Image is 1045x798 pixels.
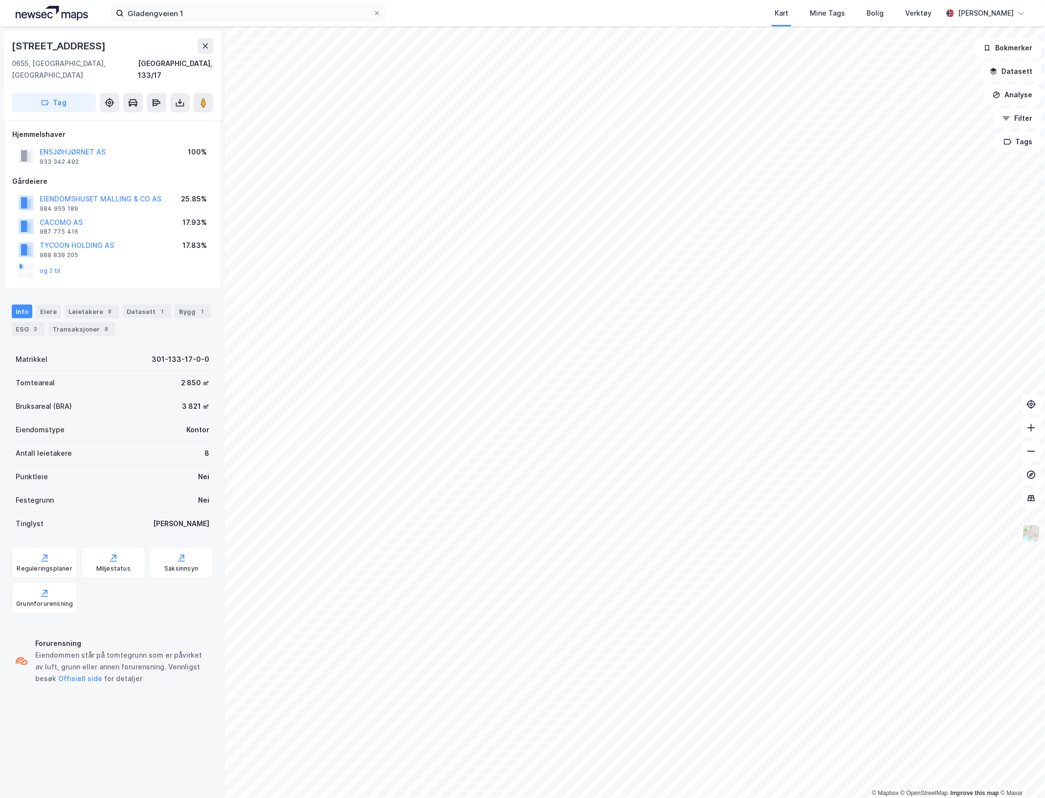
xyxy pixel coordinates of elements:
[186,424,209,436] div: Kontor
[198,471,209,483] div: Nei
[182,240,207,251] div: 17.83%
[16,377,55,389] div: Tomteareal
[872,790,899,797] a: Mapbox
[16,400,72,412] div: Bruksareal (BRA)
[181,377,209,389] div: 2 850 ㎡
[17,565,72,573] div: Reguleringsplaner
[40,228,78,236] div: 987 775 416
[958,7,1014,19] div: [PERSON_NAME]
[175,305,211,318] div: Bygg
[105,307,115,316] div: 8
[182,217,207,228] div: 17.93%
[12,58,138,81] div: 0655, [GEOGRAPHIC_DATA], [GEOGRAPHIC_DATA]
[48,322,115,336] div: Transaksjoner
[16,354,47,365] div: Matrikkel
[951,790,999,797] a: Improve this map
[16,494,54,506] div: Festegrunn
[123,305,171,318] div: Datasett
[181,193,207,205] div: 25.85%
[810,7,845,19] div: Mine Tags
[182,400,209,412] div: 3 821 ㎡
[40,205,78,213] div: 984 955 189
[775,7,788,19] div: Kart
[164,565,198,573] div: Saksinnsyn
[996,751,1045,798] div: Kontrollprogram for chat
[153,518,209,530] div: [PERSON_NAME]
[975,38,1041,58] button: Bokmerker
[16,518,44,530] div: Tinglyst
[40,158,79,166] div: 933 342 492
[188,146,207,158] div: 100%
[867,7,884,19] div: Bolig
[157,307,167,316] div: 1
[198,494,209,506] div: Nei
[994,109,1041,128] button: Filter
[35,638,209,649] div: Forurensning
[996,132,1041,152] button: Tags
[65,305,119,318] div: Leietakere
[12,305,32,318] div: Info
[35,649,209,685] div: Eiendommen står på tomtegrunn som er påvirket av luft, grunn eller annen forurensning. Vennligst ...
[152,354,209,365] div: 301-133-17-0-0
[40,251,78,259] div: 988 839 205
[12,322,44,336] div: ESG
[984,85,1041,105] button: Analyse
[12,129,213,140] div: Hjemmelshaver
[996,751,1045,798] iframe: Chat Widget
[12,38,108,54] div: [STREET_ADDRESS]
[138,58,213,81] div: [GEOGRAPHIC_DATA], 133/17
[16,6,88,21] img: logo.a4113a55bc3d86da70a041830d287a7e.svg
[16,424,65,436] div: Eiendomstype
[204,447,209,459] div: 8
[198,307,207,316] div: 1
[16,471,48,483] div: Punktleie
[16,600,73,608] div: Grunnforurensning
[16,447,72,459] div: Antall leietakere
[981,62,1041,81] button: Datasett
[124,6,373,21] input: Søk på adresse, matrikkel, gårdeiere, leietakere eller personer
[96,565,131,573] div: Miljøstatus
[905,7,932,19] div: Verktøy
[12,176,213,187] div: Gårdeiere
[1022,524,1041,543] img: Z
[31,324,41,334] div: 2
[102,324,111,334] div: 8
[12,93,96,112] button: Tag
[36,305,61,318] div: Eiere
[901,790,948,797] a: OpenStreetMap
